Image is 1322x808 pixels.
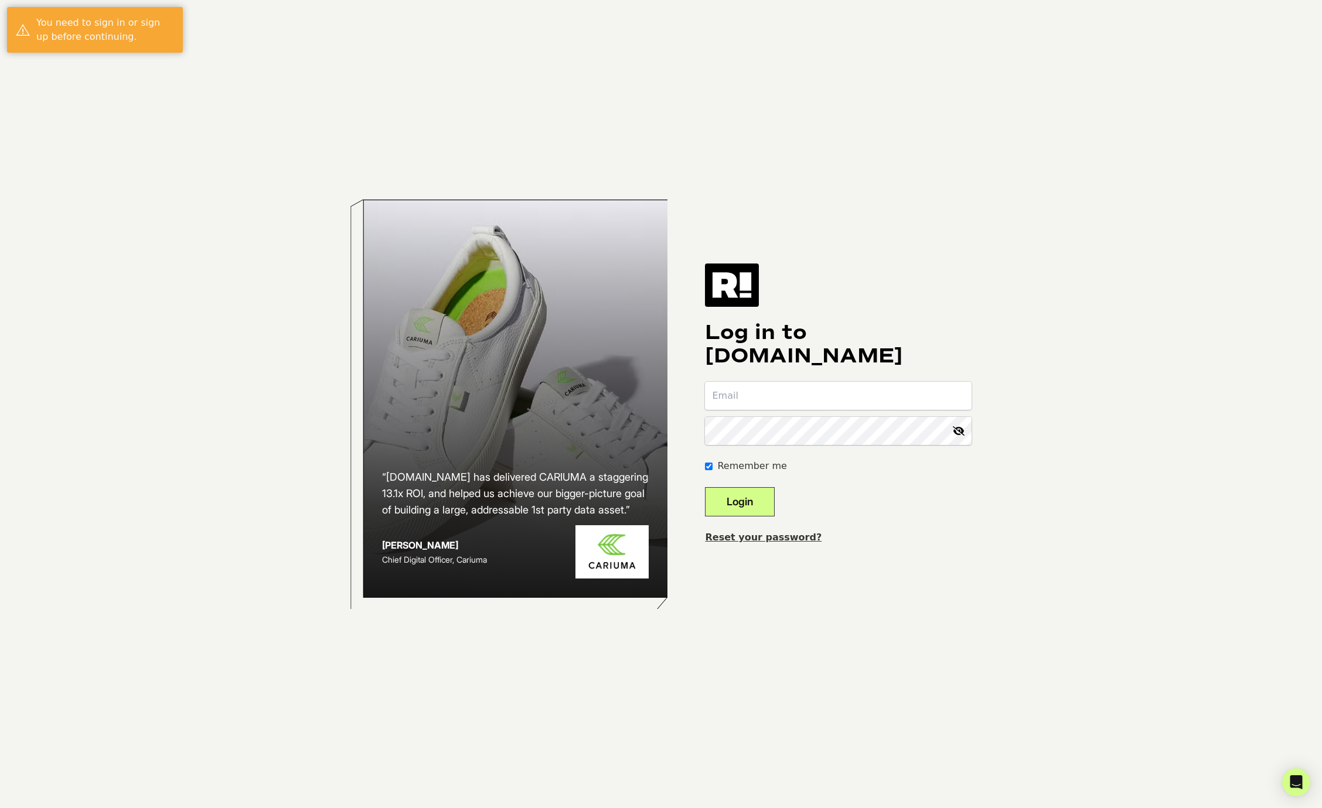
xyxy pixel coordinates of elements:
img: Cariuma [575,525,649,578]
div: Open Intercom Messenger [1282,768,1310,796]
label: Remember me [717,459,786,473]
strong: [PERSON_NAME] [382,539,458,551]
div: You need to sign in or sign up before continuing. [36,16,174,44]
h2: “[DOMAIN_NAME] has delivered CARIUMA a staggering 13.1x ROI, and helped us achieve our bigger-pic... [382,469,649,518]
button: Login [705,487,775,516]
h1: Log in to [DOMAIN_NAME] [705,321,972,368]
input: Email [705,382,972,410]
span: Chief Digital Officer, Cariuma [382,554,487,564]
img: Retention.com [705,263,759,307]
a: Reset your password? [705,532,822,543]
